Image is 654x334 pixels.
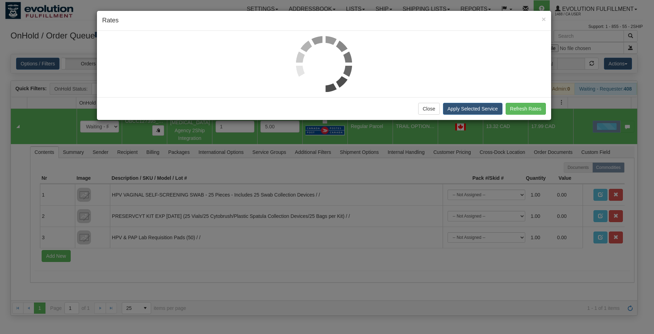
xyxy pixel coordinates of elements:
[506,103,546,115] button: Refresh Rates
[102,16,546,25] h4: Rates
[443,103,502,115] button: Apply Selected Service
[418,103,440,115] button: Close
[542,15,546,23] button: Close
[296,36,352,92] img: loader.gif
[542,15,546,23] span: ×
